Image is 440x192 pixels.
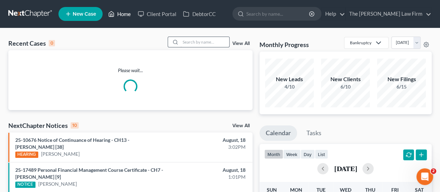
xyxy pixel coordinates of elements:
div: HEARING [15,152,38,158]
iframe: Intercom live chat [416,168,433,185]
div: 1:01PM [173,174,245,181]
div: New Leads [265,75,314,83]
div: NOTICE [15,182,35,188]
button: list [315,149,328,159]
input: Search by name... [246,7,310,20]
div: Recent Cases [8,39,55,47]
div: NextChapter Notices [8,121,79,130]
a: Client Portal [134,8,179,20]
div: 4/10 [265,83,314,90]
div: 0 [49,40,55,46]
h2: [DATE] [334,165,357,172]
span: New Case [73,11,96,17]
input: Search by name... [181,37,229,47]
a: The [PERSON_NAME] Law Firm [346,8,431,20]
div: 6/15 [377,83,426,90]
div: Bankruptcy [350,40,371,46]
a: 25-17489 Personal Financial Management Course Certificate - CH7 - [PERSON_NAME] [9] [15,167,163,180]
button: day [301,149,315,159]
span: 2 [431,168,436,174]
a: Calendar [259,125,297,141]
h3: Monthly Progress [259,40,309,49]
div: New Clients [321,75,370,83]
div: New Filings [377,75,426,83]
div: 6/10 [321,83,370,90]
a: Tasks [300,125,328,141]
p: Please wait... [8,67,253,74]
a: View All [232,41,250,46]
a: View All [232,123,250,128]
a: Home [105,8,134,20]
div: August, 18 [173,167,245,174]
div: 10 [71,122,79,129]
a: [PERSON_NAME] [38,181,77,187]
a: Help [322,8,345,20]
a: DebtorCC [179,8,219,20]
div: August, 18 [173,137,245,144]
button: month [264,149,283,159]
a: [PERSON_NAME] [41,151,80,158]
a: 25-10676 Notice of Continuance of Hearing - CH13 - [PERSON_NAME] [38] [15,137,129,150]
div: 3:02PM [173,144,245,151]
button: week [283,149,301,159]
